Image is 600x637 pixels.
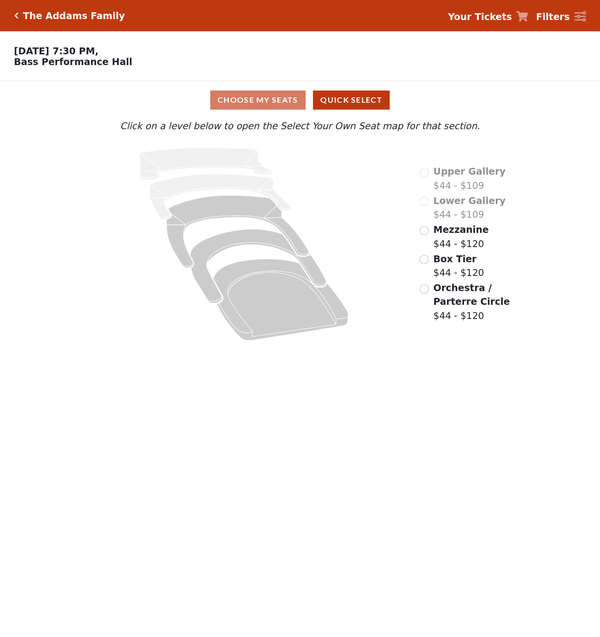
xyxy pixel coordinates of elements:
path: Orchestra / Parterre Circle - Seats Available: 230 [213,259,348,341]
button: Quick Select [313,91,390,110]
label: $44 - $109 [433,194,506,222]
span: Box Tier [433,253,476,264]
label: $44 - $120 [433,281,518,323]
label: $44 - $120 [433,252,484,280]
label: $44 - $109 [433,164,506,192]
span: Orchestra / Parterre Circle [433,282,510,307]
label: $44 - $120 [433,223,489,250]
h5: The Addams Family [23,10,125,22]
a: Your Tickets [448,10,528,24]
span: Lower Gallery [433,195,506,206]
path: Upper Gallery - Seats Available: 0 [139,148,273,180]
span: Upper Gallery [433,166,506,177]
a: Click here to go back to filters [14,12,19,19]
span: Mezzanine [433,224,489,235]
p: Click on a level below to open the Select Your Own Seat map for that section. [82,119,518,133]
strong: Your Tickets [448,11,512,22]
a: Filters [536,10,586,24]
strong: Filters [536,11,570,22]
